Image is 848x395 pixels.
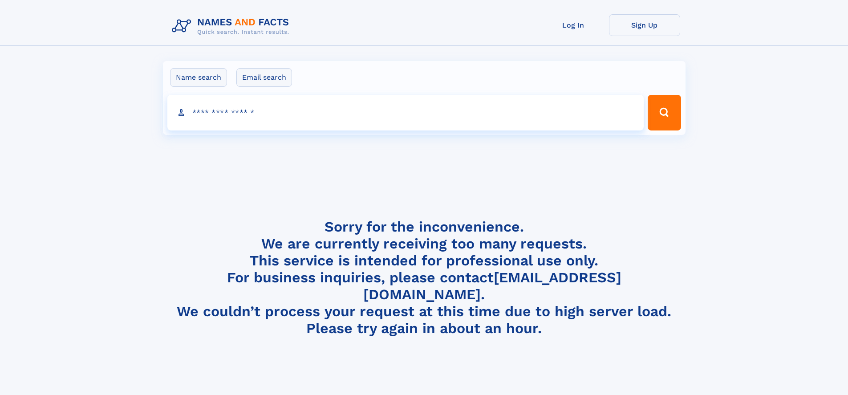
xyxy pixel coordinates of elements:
[170,68,227,87] label: Name search
[609,14,680,36] a: Sign Up
[168,14,296,38] img: Logo Names and Facts
[363,269,621,303] a: [EMAIL_ADDRESS][DOMAIN_NAME]
[538,14,609,36] a: Log In
[168,218,680,337] h4: Sorry for the inconvenience. We are currently receiving too many requests. This service is intend...
[236,68,292,87] label: Email search
[648,95,681,130] button: Search Button
[167,95,644,130] input: search input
